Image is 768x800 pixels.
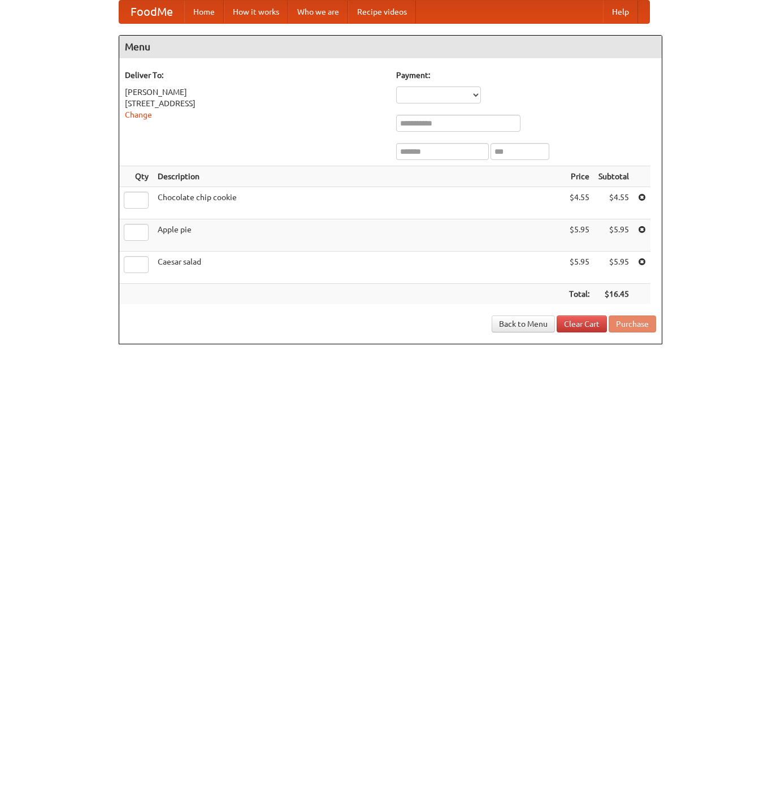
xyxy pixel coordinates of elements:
[125,98,385,109] div: [STREET_ADDRESS]
[125,110,152,119] a: Change
[184,1,224,23] a: Home
[609,315,656,332] button: Purchase
[492,315,555,332] a: Back to Menu
[153,166,565,187] th: Description
[565,187,594,219] td: $4.55
[603,1,638,23] a: Help
[594,187,634,219] td: $4.55
[119,166,153,187] th: Qty
[565,166,594,187] th: Price
[224,1,288,23] a: How it works
[119,36,662,58] h4: Menu
[565,284,594,305] th: Total:
[125,87,385,98] div: [PERSON_NAME]
[153,187,565,219] td: Chocolate chip cookie
[119,1,184,23] a: FoodMe
[594,166,634,187] th: Subtotal
[125,70,385,81] h5: Deliver To:
[565,252,594,284] td: $5.95
[594,219,634,252] td: $5.95
[348,1,416,23] a: Recipe videos
[288,1,348,23] a: Who we are
[594,284,634,305] th: $16.45
[594,252,634,284] td: $5.95
[557,315,607,332] a: Clear Cart
[396,70,656,81] h5: Payment:
[153,252,565,284] td: Caesar salad
[565,219,594,252] td: $5.95
[153,219,565,252] td: Apple pie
